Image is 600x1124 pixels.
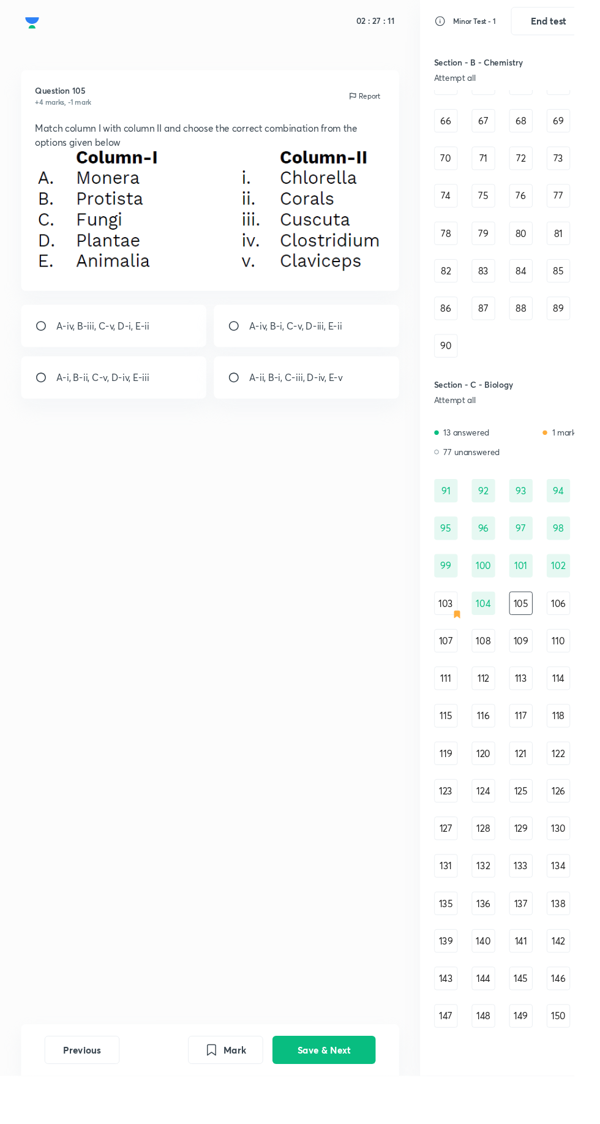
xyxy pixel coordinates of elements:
div: 97 [532,540,557,564]
div: 80 [532,232,557,256]
div: 149 [532,1049,557,1074]
h5: 02 : [372,16,387,28]
div: 115 [454,736,478,760]
p: Match column I with column II and choose the correct combination from the options given below [37,127,402,156]
h5: 27 : [387,16,403,28]
div: 72 [532,153,557,178]
div: 133 [532,892,557,917]
div: 88 [532,310,557,334]
div: 110 [571,657,596,682]
div: 113 [532,696,557,721]
div: 95 [454,540,478,564]
p: 77 unanswered [463,466,523,478]
div: 96 [493,540,517,564]
button: Previous [47,1082,125,1112]
div: 119 [454,775,478,799]
h6: +4 marks, -1 mark [37,101,96,112]
p: A-i, B-ii, C-v, D-iv, E-iii [59,387,156,402]
div: 70 [454,153,478,178]
div: 132 [493,892,517,917]
div: 148 [493,1049,517,1074]
div: 93 [532,500,557,525]
div: 117 [532,736,557,760]
div: 128 [493,853,517,878]
div: 139 [454,971,478,995]
div: 90 [454,349,478,374]
div: 136 [493,932,517,956]
div: 125 [532,814,557,839]
img: report icon [364,96,373,105]
div: 101 [532,579,557,603]
div: 135 [454,932,478,956]
div: 67 [493,114,517,138]
div: 78 [454,232,478,256]
div: 137 [532,932,557,956]
div: 114 [571,696,596,721]
div: 138 [571,932,596,956]
div: 71 [493,153,517,178]
div: 120 [493,775,517,799]
div: 107 [454,657,478,682]
div: 102 [571,579,596,603]
div: 134 [571,892,596,917]
div: 140 [493,971,517,995]
div: 94 [571,500,596,525]
div: 91 [454,500,478,525]
div: 73 [571,153,596,178]
div: 121 [532,775,557,799]
div: 145 [532,1010,557,1035]
div: 84 [532,271,557,295]
div: 142 [571,971,596,995]
div: 146 [571,1010,596,1035]
div: 68 [532,114,557,138]
div: 112 [493,696,517,721]
img: 04-10-25-11:45:15-AM [37,156,402,285]
div: 74 [454,192,478,217]
div: 147 [454,1049,478,1074]
div: 144 [493,1010,517,1035]
div: Attempt all [454,413,564,423]
div: 116 [493,736,517,760]
div: 106 [571,618,596,643]
div: 127 [454,853,478,878]
h6: Minor Test - 1 [473,17,518,28]
div: 141 [532,971,557,995]
div: 150 [571,1049,596,1074]
div: 85 [571,271,596,295]
button: Mark [197,1082,275,1112]
h5: 11 [403,16,413,28]
div: 79 [493,232,517,256]
div: 81 [571,232,596,256]
div: 131 [454,892,478,917]
div: 126 [571,814,596,839]
div: 98 [571,540,596,564]
p: Report [375,95,397,106]
h5: Section - C - Biology [454,396,564,409]
h5: Question 105 [37,88,96,101]
div: 69 [571,114,596,138]
div: 66 [454,114,478,138]
p: A-iv, B-iii, C-v, D-i, E-ii [59,333,156,348]
div: 130 [571,853,596,878]
div: 99 [454,579,478,603]
p: 13 answered [463,445,512,458]
div: 118 [571,736,596,760]
div: 124 [493,814,517,839]
h5: Section - B - Chemistry [454,59,564,72]
div: 104 [493,618,517,643]
div: 122 [571,775,596,799]
div: 129 [532,853,557,878]
div: 111 [454,696,478,721]
div: 109 [532,657,557,682]
div: 103 [454,618,478,643]
div: 105 [532,618,557,643]
div: 100 [493,579,517,603]
div: 123 [454,814,478,839]
div: 75 [493,192,517,217]
div: 87 [493,310,517,334]
div: 82 [454,271,478,295]
div: 108 [493,657,517,682]
p: A-ii, B-i, C-iii, D-iv, E-v [260,387,358,402]
div: 77 [571,192,596,217]
p: A-iv, B-i, C-v, D-iii, E-ii [260,333,358,348]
